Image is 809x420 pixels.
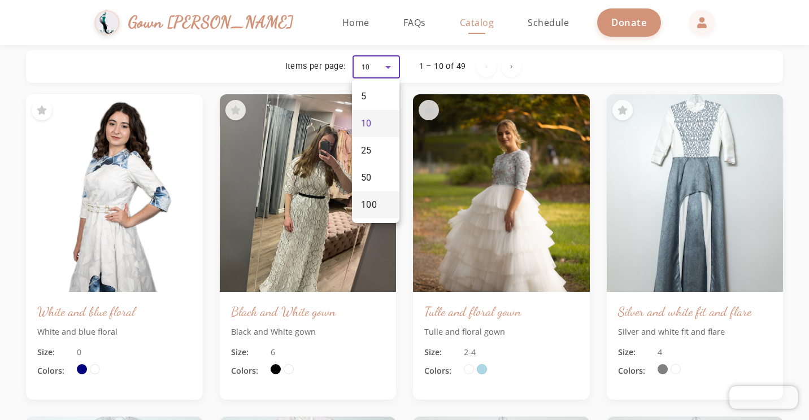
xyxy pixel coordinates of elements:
span: 50 [361,171,372,185]
span: 10 [361,117,372,130]
span: 100 [361,198,377,212]
iframe: Chatra live chat [729,386,798,409]
span: 5 [361,90,367,103]
span: 25 [361,144,372,158]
